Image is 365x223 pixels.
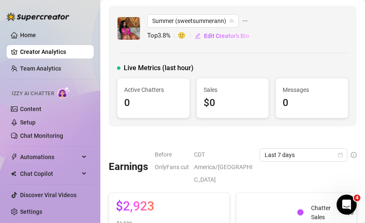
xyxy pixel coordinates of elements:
[283,85,341,94] span: Messages
[229,18,234,23] span: team
[11,171,16,177] img: Chat Copilot
[155,148,189,173] span: Before OnlyFans cut
[152,15,234,27] span: Summer (sweetsummerann)
[11,154,18,160] span: thunderbolt
[20,208,42,215] a: Settings
[195,33,201,39] span: edit
[20,32,36,38] a: Home
[20,167,79,180] span: Chat Copilot
[204,85,262,94] span: Sales
[20,150,79,164] span: Automations
[124,95,183,111] div: 0
[354,195,360,201] span: 4
[20,192,77,198] a: Discover Viral Videos
[194,29,250,43] button: Edit Creator's Bio
[7,13,69,21] img: logo-BBDzfeDw.svg
[20,106,41,112] a: Content
[20,45,87,58] a: Creator Analytics
[242,14,248,28] span: ellipsis
[351,152,357,158] span: info-circle
[308,203,343,222] td: Chatter Sales
[147,31,178,41] span: Top 3.8 %
[57,86,70,99] img: AI Chatter
[204,95,262,111] div: $0
[338,152,343,157] span: calendar
[20,65,61,72] a: Team Analytics
[20,119,36,126] a: Setup
[20,132,63,139] a: Chat Monitoring
[116,200,154,213] span: $2,923
[117,17,140,40] img: Summer
[265,149,342,161] span: Last 7 days
[109,160,148,174] h3: Earnings
[204,33,249,39] span: Edit Creator's Bio
[283,95,341,111] div: 0
[12,90,54,98] span: Izzy AI Chatter
[337,195,357,215] iframe: Intercom live chat
[124,85,183,94] span: Active Chatters
[194,148,255,186] span: CDT America/[GEOGRAPHIC_DATA]
[124,63,194,73] span: Live Metrics (last hour)
[178,31,194,41] span: 🙂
